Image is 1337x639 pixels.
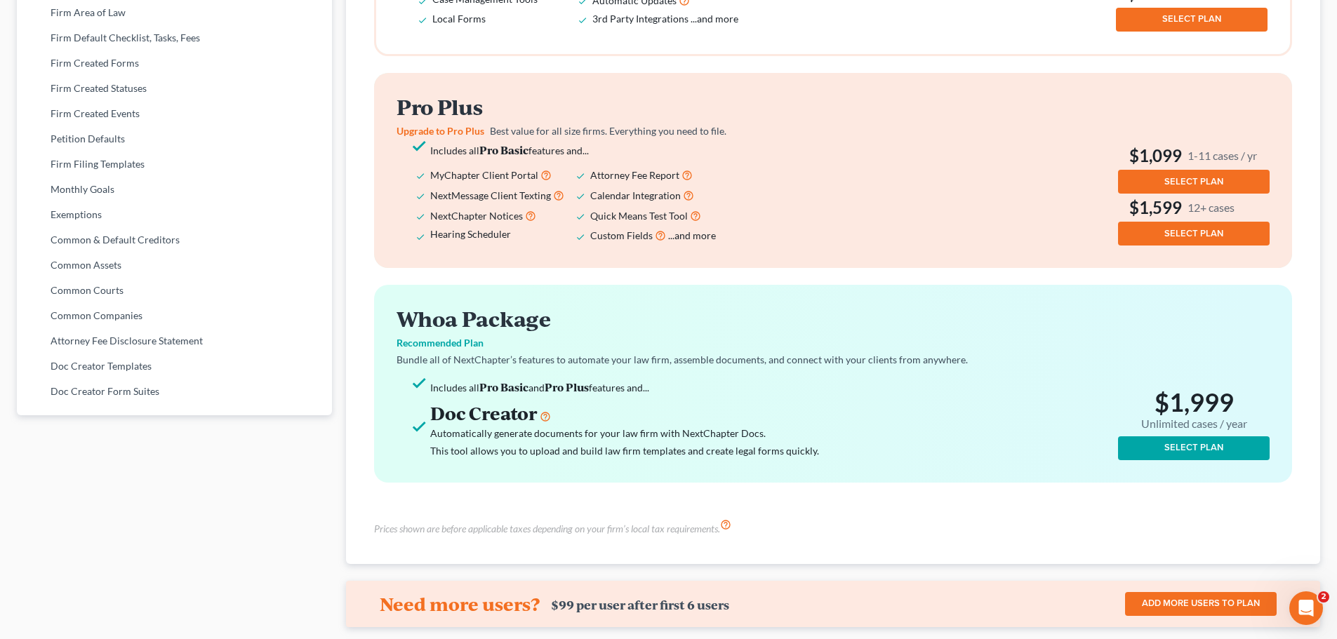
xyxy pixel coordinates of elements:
[374,522,720,536] h6: Prices shown are before applicable taxes depending on your firm’s local tax requirements.
[17,379,332,404] a: Doc Creator Form Suites
[397,336,1270,350] p: Recommended Plan
[668,229,716,241] span: ...and more
[397,125,484,137] span: Upgrade to Pro Plus
[590,210,688,222] span: Quick Means Test Tool
[430,424,1038,442] div: Automatically generate documents for your law firm with NextChapter Docs.
[1188,200,1235,215] small: 12+ cases
[17,227,332,253] a: Common & Default Creditors
[1164,442,1223,453] span: SELECT PLAN
[17,354,332,379] a: Doc Creator Templates
[17,202,332,227] a: Exemptions
[17,101,332,126] a: Firm Created Events
[590,229,653,241] span: Custom Fields
[430,144,589,156] span: Includes all features and...
[17,303,332,328] a: Common Companies
[551,598,729,612] div: $99 per user after first 6 users
[17,177,332,202] a: Monthly Goals
[17,51,332,76] a: Firm Created Forms
[17,328,332,354] a: Attorney Fee Disclosure Statement
[1118,222,1270,245] button: SELECT PLAN
[1118,144,1270,167] h3: $1,099
[17,152,332,177] a: Firm Filing Templates
[1125,592,1277,616] a: ADD MORE USERS TO PLAN
[1164,228,1223,239] span: SELECT PLAN
[1318,591,1329,603] span: 2
[1118,196,1270,219] h3: $1,599
[691,13,738,25] span: ...and more
[479,142,528,157] strong: Pro Basic
[397,307,1270,330] h2: Whoa Package
[1118,436,1270,460] button: SELECT PLAN
[1164,176,1223,187] span: SELECT PLAN
[490,125,726,137] span: Best value for all size firms. Everything you need to file.
[592,13,689,25] span: 3rd Party Integrations
[17,76,332,101] a: Firm Created Statuses
[545,379,589,394] strong: Pro Plus
[1289,591,1323,625] iframe: Intercom live chat
[479,379,528,394] strong: Pro Basic
[17,25,332,51] a: Firm Default Checklist, Tasks, Fees
[380,593,540,615] h4: Need more users?
[430,189,551,201] span: NextMessage Client Texting
[430,210,523,222] span: NextChapter Notices
[430,402,1038,424] h3: Doc Creator
[1116,8,1268,32] button: SELECT PLAN
[590,189,681,201] span: Calendar Integration
[430,169,538,181] span: MyChapter Client Portal
[430,442,1038,459] div: This tool allows you to upload and build law firm templates and create legal forms quickly.
[17,126,332,152] a: Petition Defaults
[1118,387,1270,433] h2: $1,999
[430,378,1038,396] li: Includes all and features and...
[1188,148,1257,163] small: 1-11 cases / yr
[1118,170,1270,194] button: SELECT PLAN
[1141,417,1247,431] small: Unlimited cases / year
[17,278,332,303] a: Common Courts
[430,228,511,240] span: Hearing Scheduler
[397,95,756,119] h2: Pro Plus
[17,253,332,278] a: Common Assets
[432,13,486,25] span: Local Forms
[397,353,1270,367] p: Bundle all of NextChapter’s features to automate your law firm, assemble documents, and connect w...
[1162,13,1221,25] span: SELECT PLAN
[590,169,679,181] span: Attorney Fee Report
